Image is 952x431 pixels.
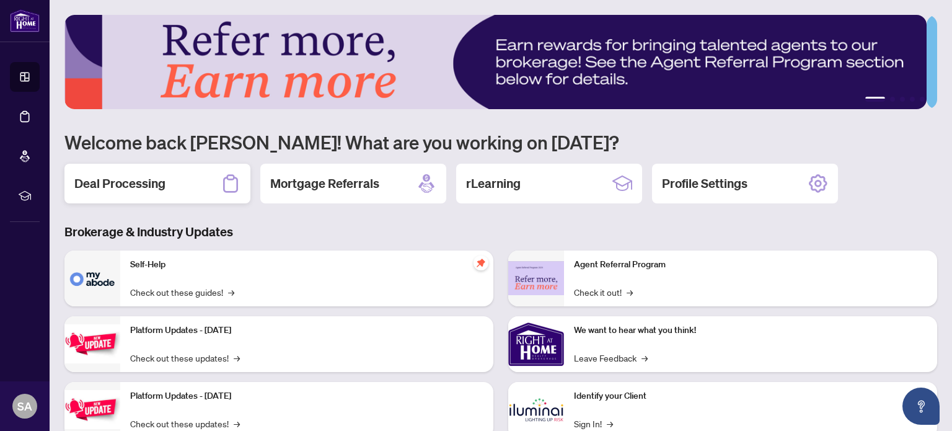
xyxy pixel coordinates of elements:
[508,261,564,295] img: Agent Referral Program
[474,255,488,270] span: pushpin
[74,175,165,192] h2: Deal Processing
[641,351,648,365] span: →
[574,351,648,365] a: Leave Feedback→
[64,15,927,109] img: Slide 0
[574,285,633,299] a: Check it out!→
[130,389,483,403] p: Platform Updates - [DATE]
[64,130,937,154] h1: Welcome back [PERSON_NAME]! What are you working on [DATE]?
[574,417,613,430] a: Sign In!→
[130,285,234,299] a: Check out these guides!→
[508,316,564,372] img: We want to hear what you think!
[234,351,240,365] span: →
[865,97,885,102] button: 1
[130,351,240,365] a: Check out these updates!→
[64,223,937,241] h3: Brokerage & Industry Updates
[574,258,927,272] p: Agent Referral Program
[900,97,905,102] button: 3
[130,324,483,337] p: Platform Updates - [DATE]
[574,324,927,337] p: We want to hear what you think!
[574,389,927,403] p: Identify your Client
[910,97,915,102] button: 4
[902,388,940,425] button: Open asap
[890,97,895,102] button: 2
[17,398,32,415] span: SA
[64,251,120,306] img: Self-Help
[270,175,379,192] h2: Mortgage Referrals
[10,9,40,32] img: logo
[64,324,120,363] img: Platform Updates - July 21, 2025
[234,417,240,430] span: →
[130,417,240,430] a: Check out these updates!→
[64,390,120,429] img: Platform Updates - July 8, 2025
[607,417,613,430] span: →
[662,175,747,192] h2: Profile Settings
[130,258,483,272] p: Self-Help
[920,97,925,102] button: 5
[228,285,234,299] span: →
[466,175,521,192] h2: rLearning
[627,285,633,299] span: →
